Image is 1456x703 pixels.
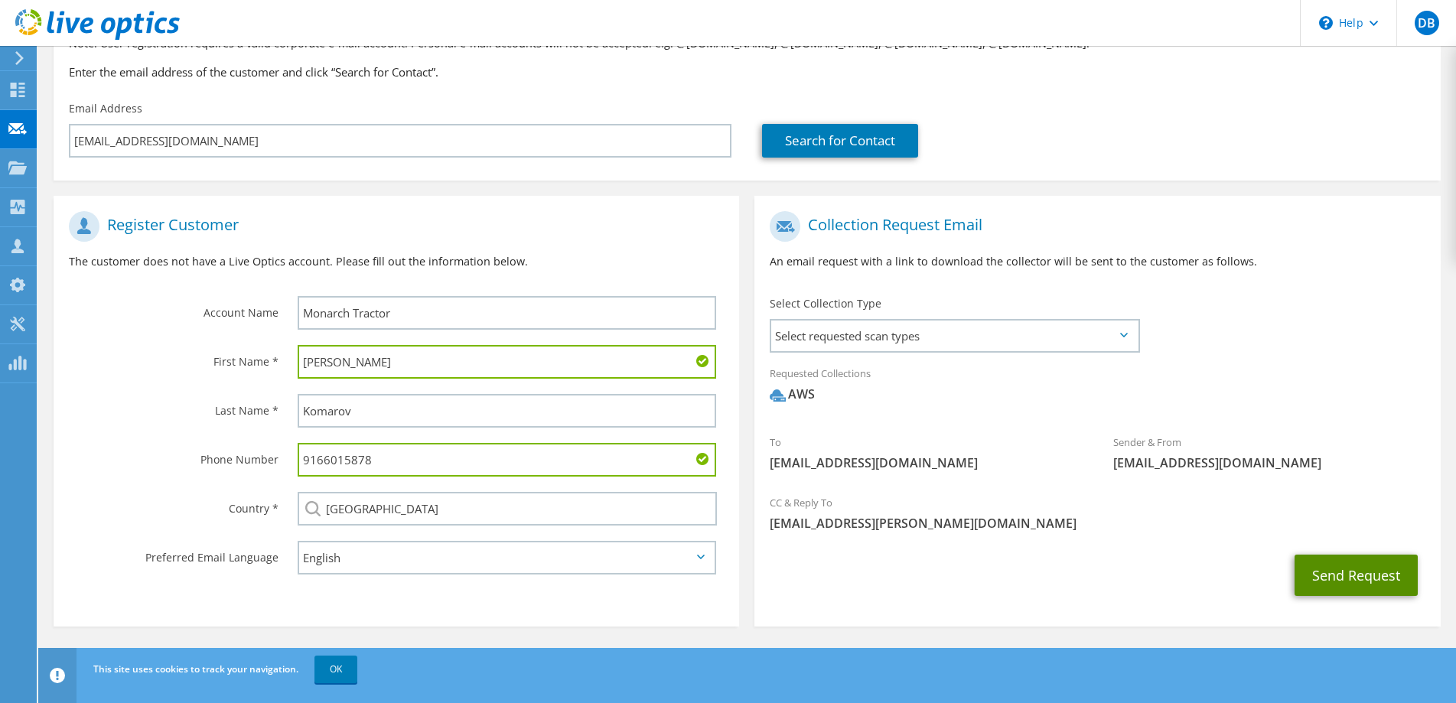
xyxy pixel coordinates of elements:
[69,541,278,565] label: Preferred Email Language
[754,426,1097,479] div: To
[1319,16,1333,30] svg: \n
[754,487,1440,539] div: CC & Reply To
[69,443,278,467] label: Phone Number
[1098,426,1441,479] div: Sender & From
[754,357,1440,418] div: Requested Collections
[93,662,298,675] span: This site uses cookies to track your navigation.
[770,515,1425,532] span: [EMAIL_ADDRESS][PERSON_NAME][DOMAIN_NAME]
[1113,454,1425,471] span: [EMAIL_ADDRESS][DOMAIN_NAME]
[69,394,278,418] label: Last Name *
[69,211,716,242] h1: Register Customer
[69,253,724,270] p: The customer does not have a Live Optics account. Please fill out the information below.
[69,296,278,321] label: Account Name
[770,296,881,311] label: Select Collection Type
[771,321,1137,351] span: Select requested scan types
[314,656,357,683] a: OK
[1295,555,1418,596] button: Send Request
[762,124,918,158] a: Search for Contact
[1415,11,1439,35] span: DB
[770,386,815,403] div: AWS
[69,101,142,116] label: Email Address
[770,454,1082,471] span: [EMAIL_ADDRESS][DOMAIN_NAME]
[770,211,1417,242] h1: Collection Request Email
[770,253,1425,270] p: An email request with a link to download the collector will be sent to the customer as follows.
[69,492,278,516] label: Country *
[69,63,1425,80] h3: Enter the email address of the customer and click “Search for Contact”.
[69,345,278,369] label: First Name *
